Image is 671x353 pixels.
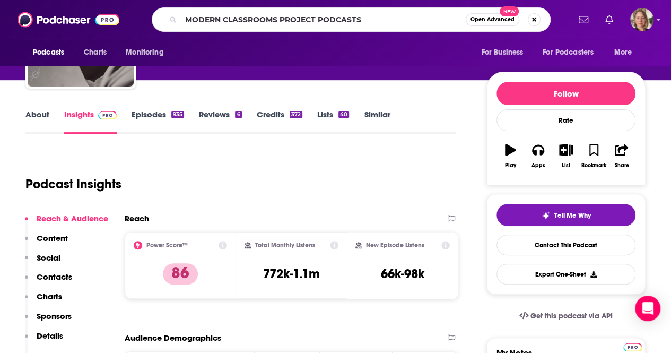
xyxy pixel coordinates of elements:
[630,8,653,31] img: User Profile
[163,263,198,285] p: 86
[152,7,551,32] div: Search podcasts, credits, & more...
[554,211,591,220] span: Tell Me Why
[496,235,635,255] a: Contact This Podcast
[496,137,524,175] button: Play
[126,45,163,60] span: Monitoring
[623,343,642,351] img: Podchaser Pro
[496,109,635,131] div: Rate
[531,162,545,169] div: Apps
[171,111,184,118] div: 935
[125,213,149,223] h2: Reach
[77,42,113,63] a: Charts
[530,312,613,321] span: Get this podcast via API
[37,253,60,263] p: Social
[623,341,642,351] a: Pro website
[364,109,390,134] a: Similar
[381,266,424,282] h3: 66k-98k
[146,242,188,249] h2: Power Score™
[630,8,653,31] button: Show profile menu
[536,42,609,63] button: open menu
[25,291,62,311] button: Charts
[543,45,594,60] span: For Podcasters
[496,204,635,226] button: tell me why sparkleTell Me Why
[181,11,466,28] input: Search podcasts, credits, & more...
[37,291,62,302] p: Charts
[474,42,536,63] button: open menu
[542,211,550,220] img: tell me why sparkle
[608,137,635,175] button: Share
[37,331,63,341] p: Details
[580,137,607,175] button: Bookmark
[37,213,108,223] p: Reach & Audience
[338,111,349,118] div: 40
[496,264,635,285] button: Export One-Sheet
[25,311,72,331] button: Sponsors
[601,11,617,29] a: Show notifications dropdown
[263,266,320,282] h3: 772k-1.1m
[18,10,119,30] img: Podchaser - Follow, Share and Rate Podcasts
[524,137,552,175] button: Apps
[581,162,606,169] div: Bookmark
[25,213,108,233] button: Reach & Audience
[25,272,72,291] button: Contacts
[37,311,72,321] p: Sponsors
[574,11,592,29] a: Show notifications dropdown
[562,162,570,169] div: List
[37,233,68,243] p: Content
[500,6,519,16] span: New
[125,333,221,343] h2: Audience Demographics
[505,162,516,169] div: Play
[25,331,63,350] button: Details
[199,109,241,134] a: Reviews6
[37,272,72,282] p: Contacts
[496,82,635,105] button: Follow
[290,111,302,118] div: 372
[481,45,523,60] span: For Business
[511,303,621,329] a: Get this podcast via API
[366,242,424,249] h2: New Episode Listens
[255,242,315,249] h2: Total Monthly Listens
[118,42,177,63] button: open menu
[470,17,515,22] span: Open Advanced
[25,176,121,192] h1: Podcast Insights
[64,109,117,134] a: InsightsPodchaser Pro
[257,109,302,134] a: Credits372
[25,233,68,253] button: Content
[25,109,49,134] a: About
[552,137,580,175] button: List
[466,13,519,26] button: Open AdvancedNew
[25,253,60,272] button: Social
[25,42,78,63] button: open menu
[317,109,349,134] a: Lists40
[98,111,117,119] img: Podchaser Pro
[635,296,660,321] div: Open Intercom Messenger
[607,42,646,63] button: open menu
[84,45,107,60] span: Charts
[614,45,632,60] span: More
[33,45,64,60] span: Podcasts
[614,162,629,169] div: Share
[132,109,184,134] a: Episodes935
[630,8,653,31] span: Logged in as AriFortierPr
[235,111,241,118] div: 6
